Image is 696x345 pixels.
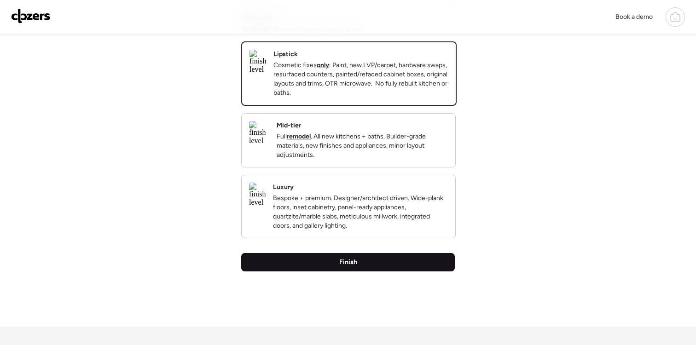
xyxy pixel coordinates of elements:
h2: Mid-tier [277,121,301,130]
span: Book a demo [615,13,653,21]
strong: only [317,61,329,69]
h2: Lipstick [273,50,298,59]
img: finish level [249,121,269,145]
strong: remodel [287,132,311,140]
p: Cosmetic fixes : Paint, new LVP/carpet, hardware swaps, resurfaced counters, painted/refaced cabi... [273,61,448,98]
h2: Luxury [273,183,294,192]
p: Bespoke + premium. Designer/architect driven. Wide-plank floors, inset cabinetry, panel-ready app... [273,194,448,230]
img: finish level [249,50,266,74]
p: Full . All new kitchens + baths. Builder-grade materials, new finishes and appliances, minor layo... [277,132,448,160]
img: Logo [11,9,51,23]
span: Finish [339,258,357,267]
img: finish level [249,183,266,207]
